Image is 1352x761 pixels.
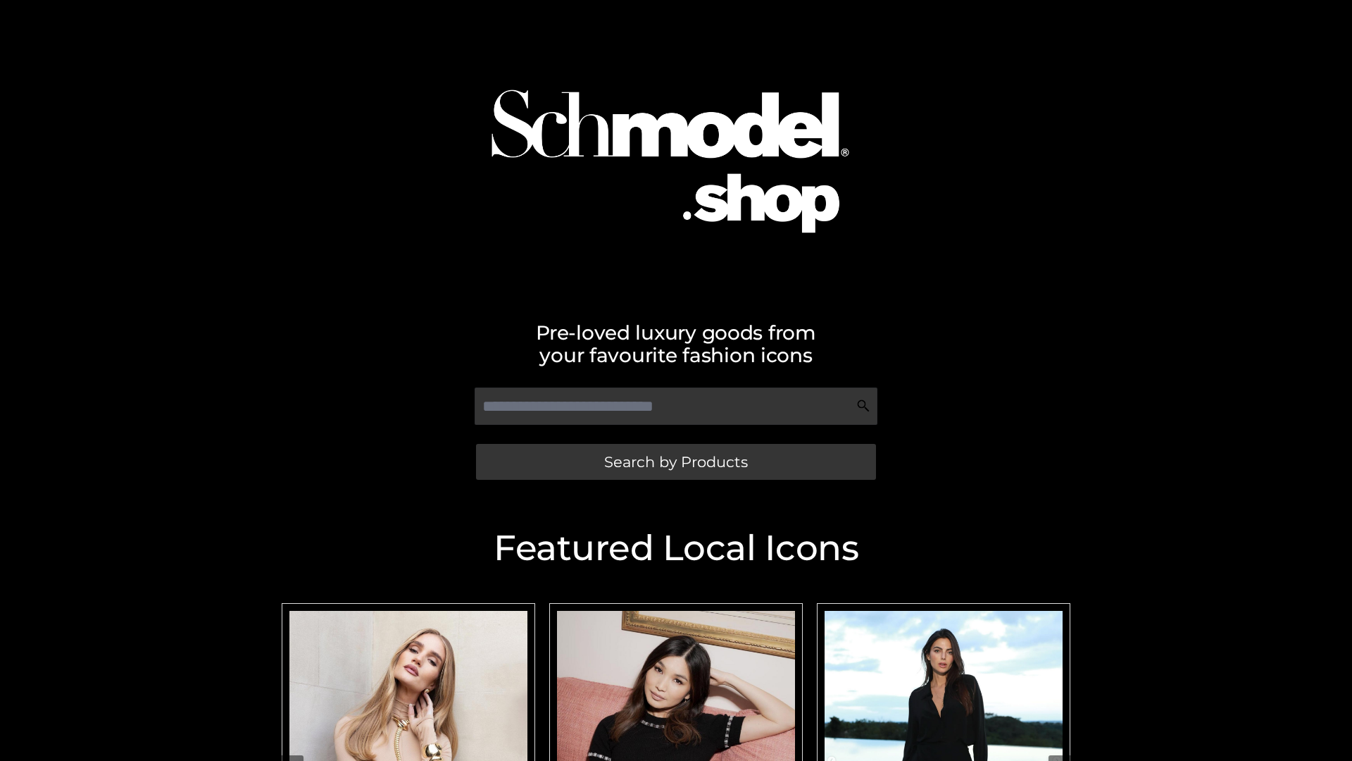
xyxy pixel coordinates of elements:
h2: Featured Local Icons​ [275,531,1077,566]
a: Search by Products [476,444,876,480]
h2: Pre-loved luxury goods from your favourite fashion icons [275,321,1077,366]
img: Search Icon [856,399,870,413]
span: Search by Products [604,454,748,469]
